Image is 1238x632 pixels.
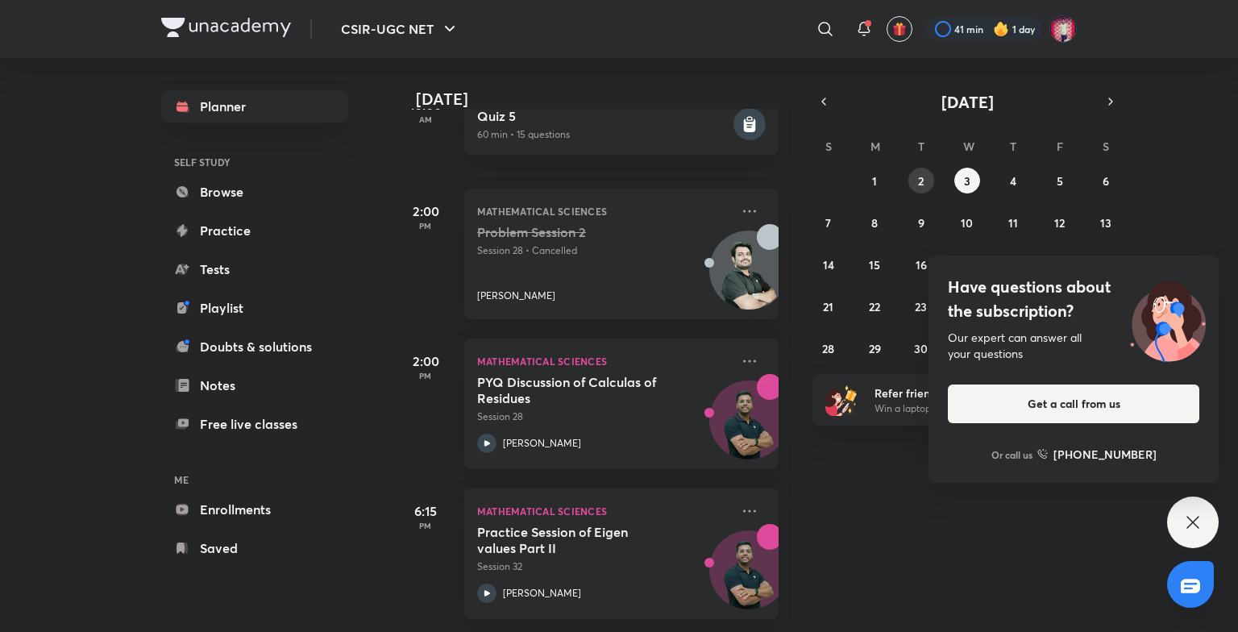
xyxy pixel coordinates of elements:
h6: Refer friends [874,385,1073,401]
abbr: Thursday [1010,139,1016,154]
img: streak [993,21,1009,37]
p: AM [393,114,458,124]
img: Avatar [710,539,787,617]
button: September 12, 2025 [1047,210,1073,235]
button: September 8, 2025 [862,210,887,235]
h6: SELF STUDY [161,148,348,176]
a: Company Logo [161,18,291,41]
p: Or call us [991,447,1032,462]
h5: 2:00 [393,202,458,221]
abbr: September 23, 2025 [915,299,927,314]
a: Enrollments [161,493,348,526]
abbr: Saturday [1103,139,1109,154]
h4: Have questions about the subscription? [948,275,1199,323]
a: Saved [161,532,348,564]
abbr: September 16, 2025 [916,257,927,272]
h5: Quiz 5 [477,108,730,124]
p: Mathematical Sciences [477,202,730,221]
p: 60 min • 15 questions [477,127,730,142]
abbr: September 4, 2025 [1010,173,1016,189]
button: September 20, 2025 [1093,252,1119,277]
abbr: September 12, 2025 [1054,215,1065,231]
button: September 17, 2025 [954,252,980,277]
abbr: September 3, 2025 [964,173,970,189]
a: [PHONE_NUMBER] [1037,446,1157,463]
abbr: Monday [870,139,880,154]
abbr: September 21, 2025 [823,299,833,314]
p: PM [393,221,458,231]
p: Mathematical Sciences [477,501,730,521]
a: Free live classes [161,408,348,440]
p: Session 28 • Cancelled [477,243,730,258]
h5: 2:00 [393,351,458,371]
abbr: Sunday [825,139,832,154]
span: [DATE] [941,91,994,113]
h5: PYQ Discussion of Calculas of Residues [477,374,678,406]
img: Mayur Jyoti Das [1049,15,1077,43]
button: September 4, 2025 [1000,168,1026,193]
a: Planner [161,90,348,123]
button: September 22, 2025 [862,293,887,319]
abbr: Tuesday [918,139,924,154]
p: Win a laptop, vouchers & more [874,401,1073,416]
abbr: September 9, 2025 [918,215,924,231]
button: avatar [887,16,912,42]
button: September 5, 2025 [1047,168,1073,193]
p: Session 28 [477,410,730,424]
button: September 10, 2025 [954,210,980,235]
abbr: September 13, 2025 [1100,215,1111,231]
button: [DATE] [835,90,1099,113]
abbr: September 14, 2025 [823,257,834,272]
button: September 21, 2025 [816,293,841,319]
h6: ME [161,466,348,493]
button: September 23, 2025 [908,293,934,319]
button: September 19, 2025 [1047,252,1073,277]
h4: [DATE] [416,89,795,109]
p: [PERSON_NAME] [503,436,581,451]
img: ttu_illustration_new.svg [1117,275,1219,362]
img: referral [825,384,858,416]
button: September 16, 2025 [908,252,934,277]
abbr: September 7, 2025 [825,215,831,231]
h6: [PHONE_NUMBER] [1053,446,1157,463]
button: September 7, 2025 [816,210,841,235]
button: September 2, 2025 [908,168,934,193]
p: PM [393,521,458,530]
abbr: Wednesday [963,139,974,154]
img: avatar [892,22,907,36]
div: Our expert can answer all your questions [948,330,1199,362]
p: [PERSON_NAME] [503,586,581,601]
a: Tests [161,253,348,285]
img: Company Logo [161,18,291,37]
abbr: September 29, 2025 [869,341,881,356]
button: CSIR-UGC NET [331,13,469,45]
button: Get a call from us [948,385,1199,423]
button: September 28, 2025 [816,335,841,361]
abbr: September 15, 2025 [869,257,880,272]
abbr: September 2, 2025 [918,173,924,189]
button: September 13, 2025 [1093,210,1119,235]
a: Practice [161,214,348,247]
button: September 9, 2025 [908,210,934,235]
h5: Problem Session 2 [477,224,678,240]
button: September 18, 2025 [1000,252,1026,277]
img: Avatar [710,239,787,317]
p: PM [393,371,458,380]
button: September 1, 2025 [862,168,887,193]
button: September 11, 2025 [1000,210,1026,235]
button: September 14, 2025 [816,252,841,277]
p: Session 32 [477,559,730,574]
h5: Practice Session of Eigen values Part II [477,524,678,556]
abbr: September 10, 2025 [961,215,973,231]
abbr: September 6, 2025 [1103,173,1109,189]
p: Mathematical Sciences [477,351,730,371]
img: Avatar [710,389,787,467]
abbr: Friday [1057,139,1063,154]
a: Browse [161,176,348,208]
a: Doubts & solutions [161,331,348,363]
button: September 3, 2025 [954,168,980,193]
abbr: September 30, 2025 [914,341,928,356]
abbr: September 22, 2025 [869,299,880,314]
abbr: September 28, 2025 [822,341,834,356]
abbr: September 5, 2025 [1057,173,1063,189]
